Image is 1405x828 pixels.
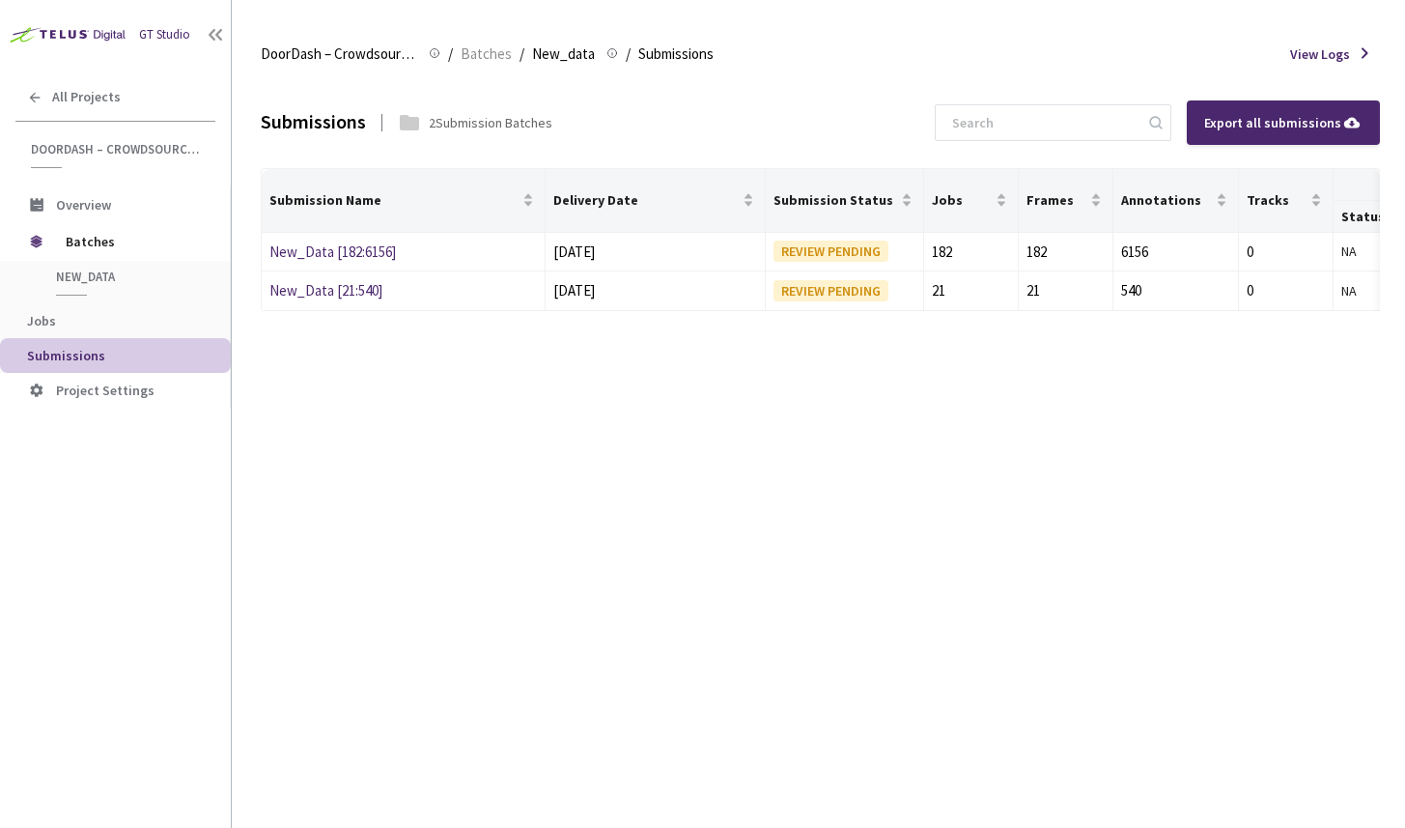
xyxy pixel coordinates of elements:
span: Tracks [1247,192,1307,208]
span: Submission Status [773,192,896,208]
a: New_Data [21:540] [269,281,382,300]
th: Frames [1019,169,1113,233]
span: DoorDash – Crowdsource Catalog Annotation [31,141,204,157]
li: / [520,43,524,66]
div: 182 [932,241,1010,264]
span: Jobs [27,312,56,329]
th: Delivery Date [546,169,767,233]
span: Batches [461,43,512,66]
div: Export all submissions [1204,112,1363,133]
span: Submission Name [269,192,519,208]
div: 0 [1247,241,1325,264]
div: Submissions [261,108,366,136]
span: All Projects [52,89,121,105]
span: New_data [56,269,199,285]
div: GT Studio [139,26,190,44]
li: / [626,43,631,66]
a: Batches [457,43,516,64]
span: Batches [66,222,198,261]
div: [DATE] [553,279,758,302]
div: 6156 [1121,241,1231,264]
span: DoorDash – Crowdsource Catalog Annotation [261,43,417,66]
span: Jobs [932,192,992,208]
span: Frames [1026,192,1086,208]
span: View Logs [1290,44,1350,64]
div: 2 Submission Batches [429,113,552,132]
div: 21 [932,279,1010,302]
input: Search [941,105,1146,140]
span: Submissions [27,347,105,364]
th: Tracks [1239,169,1334,233]
span: Annotations [1121,192,1213,208]
a: New_Data [182:6156] [269,243,396,261]
div: 540 [1121,279,1231,302]
div: 182 [1026,241,1105,264]
th: Annotations [1113,169,1240,233]
span: Submissions [638,43,714,66]
li: / [448,43,453,66]
th: Jobs [924,169,1019,233]
div: 0 [1247,279,1325,302]
div: 21 [1026,279,1105,302]
div: REVIEW PENDING [773,241,888,262]
span: Delivery Date [553,192,740,208]
span: New_data [532,43,595,66]
span: Project Settings [56,382,155,399]
div: REVIEW PENDING [773,280,888,301]
span: Overview [56,196,111,214]
div: [DATE] [553,241,758,264]
th: Submission Status [766,169,923,233]
th: Submission Name [262,169,546,233]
